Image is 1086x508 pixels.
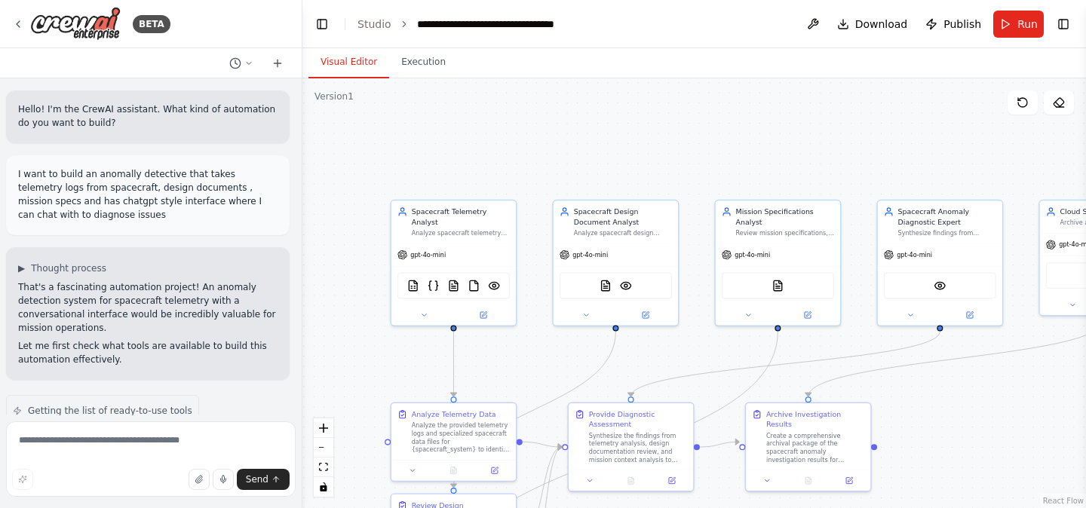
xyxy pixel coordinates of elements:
[626,331,945,396] g: Edge from dd66b461-4917-4a15-88f4-38568c2646d9 to 64536399-2149-489b-9a7d-f17f0c764031
[655,475,689,487] button: Open in side panel
[18,103,278,130] p: Hello! I'm the CrewAI assistant. What kind of automation do you want to build?
[568,402,695,492] div: Provide Diagnostic AssessmentSynthesize the findings from telemetry analysis, design documentatio...
[265,54,290,72] button: Start a new chat
[237,469,290,490] button: Send
[28,405,192,417] span: Getting the list of ready-to-use tools
[308,47,389,78] button: Visual Editor
[572,251,608,259] span: gpt-4o-mini
[745,402,872,492] div: Archive Investigation ResultsCreate a comprehensive archival package of the spacecraft anomaly in...
[468,280,480,292] img: FileReadTool
[735,251,770,259] span: gpt-4o-mini
[447,280,459,292] img: TXTSearchTool
[700,437,739,452] g: Edge from 64536399-2149-489b-9a7d-f17f0c764031 to 45ce5b69-fe96-4be5-a787-5036d27a1b09
[189,469,210,490] button: Upload files
[18,262,25,274] span: ▶
[934,280,946,292] img: VisionTool
[897,251,932,259] span: gpt-4o-mini
[314,90,354,103] div: Version 1
[898,207,996,227] div: Spacecraft Anomaly Diagnostic Expert
[314,458,333,477] button: fit view
[876,200,1003,326] div: Spacecraft Anomaly Diagnostic ExpertSynthesize findings from telemetry analysis, design documenta...
[449,331,459,396] g: Edge from 3ee4545c-f61f-46af-b7a6-9d80932890b6 to e375d77d-bca4-472b-93d7-595e96fda7f4
[574,229,672,237] div: Analyze spacecraft design documents, technical specifications, and engineering drawings to unders...
[213,469,234,490] button: Click to speak your automation idea
[311,14,333,35] button: Hide left sidebar
[314,477,333,497] button: toggle interactivity
[389,47,458,78] button: Execution
[449,331,621,488] g: Edge from 70b10e51-93e6-4a3c-8413-5d09c4becf0e to 6803845e-8e5b-46bf-aa92-1a5f449847ad
[831,11,914,38] button: Download
[455,309,512,321] button: Open in side panel
[412,229,510,237] div: Analyze spacecraft telemetry logs and specialized space data files to identify anomalies, pattern...
[314,418,333,497] div: React Flow controls
[919,11,987,38] button: Publish
[412,409,496,419] div: Analyze Telemetry Data
[428,280,440,292] img: JSONSearchTool
[766,432,864,464] div: Create a comprehensive archival package of the spacecraft anomaly investigation results for {miss...
[407,280,419,292] img: CSVSearchTool
[18,280,278,335] p: That's a fascinating automation project! An anomaly detection system for spacecraft telemetry wit...
[552,200,679,326] div: Spacecraft Design Document AnalystAnalyze spacecraft design documents, technical specifications, ...
[609,475,652,487] button: No output available
[589,432,687,464] div: Synthesize the findings from telemetry analysis, design documentation review, and mission context...
[390,402,517,482] div: Analyze Telemetry DataAnalyze the provided telemetry logs and specialized spacecraft data files f...
[314,438,333,458] button: zoom out
[477,464,512,476] button: Open in side panel
[1017,17,1038,32] span: Run
[432,464,475,476] button: No output available
[898,229,996,237] div: Synthesize findings from telemetry analysis, design documentation, and mission specifications to ...
[993,11,1044,38] button: Run
[943,17,981,32] span: Publish
[941,309,999,321] button: Open in side panel
[410,251,446,259] span: gpt-4o-mini
[357,18,391,30] a: Studio
[779,309,836,321] button: Open in side panel
[772,280,784,292] img: DOCXSearchTool
[600,280,612,292] img: PDFSearchTool
[714,200,841,326] div: Mission Specifications AnalystReview mission specifications, operational procedures, and flight p...
[412,421,510,454] div: Analyze the provided telemetry logs and specialized spacecraft data files for {spacecraft_system}...
[832,475,867,487] button: Open in side panel
[30,7,121,41] img: Logo
[18,167,278,222] p: I want to build an anomally detective that takes telemetry logs from spacecraft, design documents...
[133,15,170,33] div: BETA
[1053,14,1074,35] button: Show right sidebar
[766,409,864,430] div: Archive Investigation Results
[314,418,333,438] button: zoom in
[855,17,908,32] span: Download
[617,309,674,321] button: Open in side panel
[488,280,500,292] img: VisionTool
[390,200,517,326] div: Spacecraft Telemetry AnalystAnalyze spacecraft telemetry logs and specialized space data files to...
[736,229,834,237] div: Review mission specifications, operational procedures, and flight plans to understand the intende...
[18,339,278,366] p: Let me first check what tools are available to build this automation effectively.
[223,54,259,72] button: Switch to previous chat
[574,207,672,227] div: Spacecraft Design Document Analyst
[787,475,830,487] button: No output available
[357,17,554,32] nav: breadcrumb
[1043,497,1084,505] a: React Flow attribution
[736,207,834,227] div: Mission Specifications Analyst
[620,280,632,292] img: VisionTool
[412,207,510,227] div: Spacecraft Telemetry Analyst
[18,262,106,274] button: ▶Thought process
[31,262,106,274] span: Thought process
[523,437,562,452] g: Edge from e375d77d-bca4-472b-93d7-595e96fda7f4 to 64536399-2149-489b-9a7d-f17f0c764031
[12,469,33,490] button: Improve this prompt
[246,473,268,485] span: Send
[589,409,687,430] div: Provide Diagnostic Assessment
